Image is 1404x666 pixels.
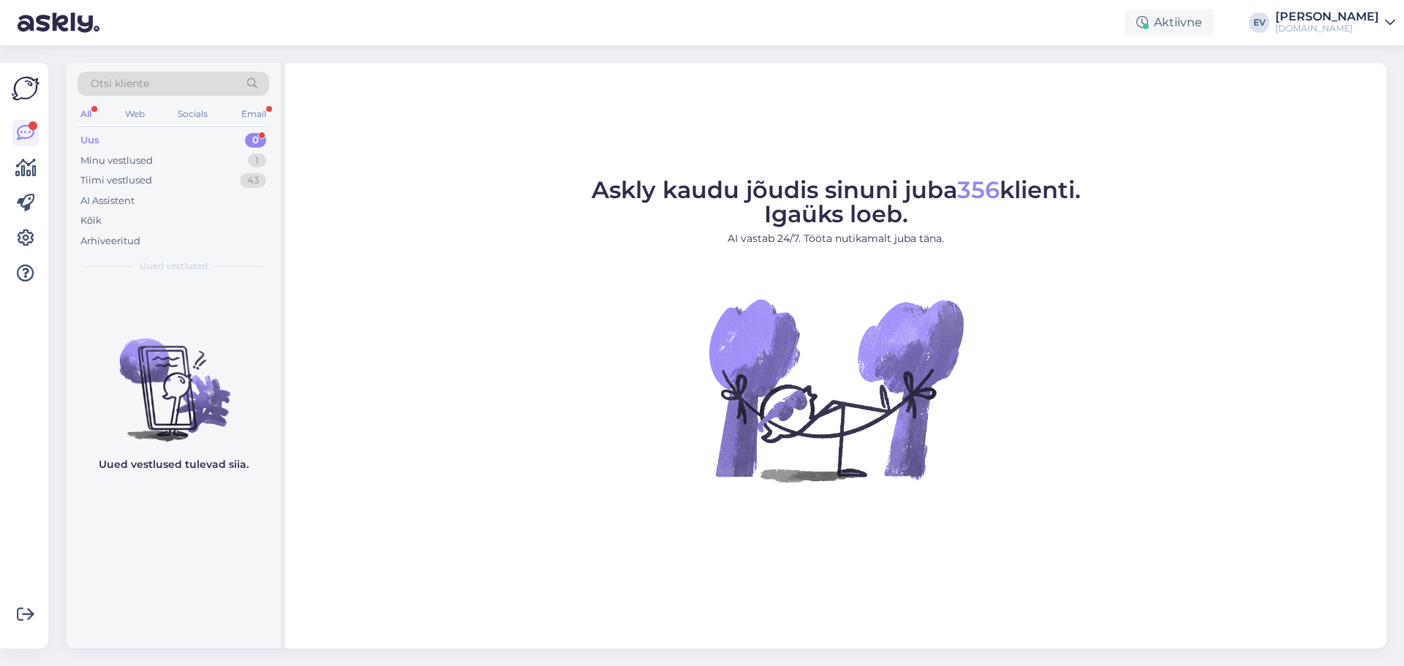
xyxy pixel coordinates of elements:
[248,154,266,168] div: 1
[1275,23,1379,34] div: [DOMAIN_NAME]
[80,234,140,249] div: Arhiveeritud
[175,105,211,124] div: Socials
[80,154,153,168] div: Minu vestlused
[80,133,99,148] div: Uus
[122,105,148,124] div: Web
[245,133,266,148] div: 0
[66,312,281,444] img: No chats
[80,173,152,188] div: Tiimi vestlused
[99,457,249,472] p: Uued vestlused tulevad siia.
[240,173,266,188] div: 43
[238,105,269,124] div: Email
[704,258,967,521] img: No Chat active
[80,213,102,228] div: Kõik
[1125,10,1214,36] div: Aktiivne
[91,76,149,91] span: Otsi kliente
[1275,11,1395,34] a: [PERSON_NAME][DOMAIN_NAME]
[1249,12,1269,33] div: EV
[1275,11,1379,23] div: [PERSON_NAME]
[957,175,1000,204] span: 356
[12,75,39,102] img: Askly Logo
[78,105,94,124] div: All
[592,175,1081,228] span: Askly kaudu jõudis sinuni juba klienti. Igaüks loeb.
[80,194,135,208] div: AI Assistent
[592,231,1081,246] p: AI vastab 24/7. Tööta nutikamalt juba täna.
[140,260,208,273] span: Uued vestlused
